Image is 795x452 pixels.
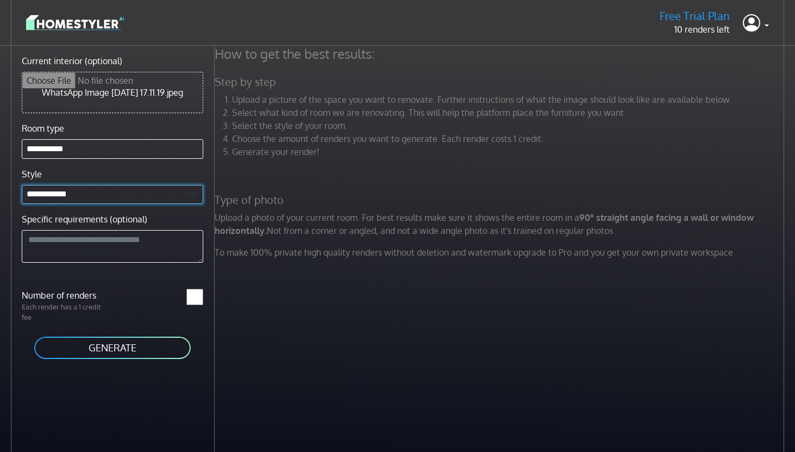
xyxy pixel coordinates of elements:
[660,23,730,36] p: 10 renders left
[15,289,112,302] label: Number of renders
[232,106,787,119] li: Select what kind of room we are renovating. This will help the platform place the furniture you w...
[22,213,147,226] label: Specific requirements (optional)
[660,9,730,23] h5: Free Trial Plan
[208,75,793,89] h5: Step by step
[22,54,122,67] label: Current interior (optional)
[208,193,793,207] h5: Type of photo
[22,122,64,135] label: Room type
[15,302,112,323] p: Each render has a 1 credit fee
[208,246,793,259] p: To make 100% private high quality renders without deletion and watermark upgrade to Pro and you g...
[22,168,42,181] label: Style
[33,336,192,360] button: GENERATE
[232,119,787,132] li: Select the style of your room.
[208,46,793,62] h4: How to get the best results:
[208,211,793,237] p: Upload a photo of your current room. For best results make sure it shows the entire room in a Not...
[232,132,787,145] li: Choose the amount of renders you want to generate. Each render costs 1 credit.
[26,13,124,32] img: logo-3de290ba35641baa71223ecac5eacb59cb85b4c7fdf211dc9aaecaaee71ea2f8.svg
[232,93,787,106] li: Upload a picture of the space you want to renovate. Further instructions of what the image should...
[232,145,787,158] li: Generate your render!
